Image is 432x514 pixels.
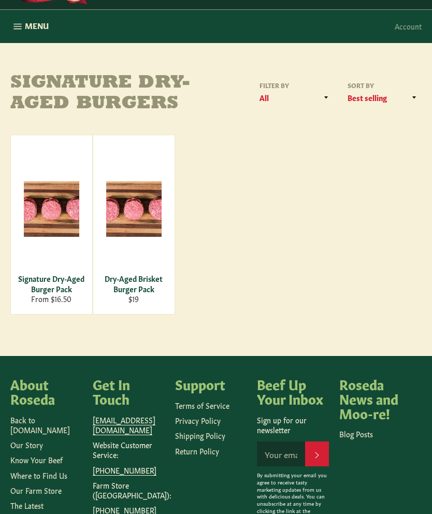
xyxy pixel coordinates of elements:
h4: Roseda News and Moo-re! [339,377,411,420]
div: From $16.50 [18,294,86,304]
img: Dry-Aged Brisket Burger Pack [106,182,162,237]
a: Signature Dry-Aged Burger Pack Signature Dry-Aged Burger Pack From $16.50 [10,135,93,315]
div: Signature Dry-Aged Burger Pack [18,274,86,294]
a: Blog Posts [339,429,373,439]
p: Website Customer Service: [93,440,165,461]
input: Your email [257,442,305,467]
h4: Beef Up Your Inbox [257,377,329,406]
a: Know Your Beef [10,455,63,465]
a: Shipping Policy [175,431,225,441]
a: Where to Find Us [10,470,67,481]
a: Account [390,11,427,42]
h4: Support [175,377,247,392]
div: $19 [99,294,168,304]
a: Our Farm Store [10,486,62,496]
h4: About Roseda [10,377,82,406]
a: Privacy Policy [175,416,221,426]
a: Our Story [10,440,43,450]
a: The Latest [10,501,44,511]
label: Filter by [256,81,334,90]
h1: Signature Dry-Aged Burgers [10,74,216,115]
a: Return Policy [175,446,219,456]
a: Terms of Service [175,401,229,411]
a: Dry-Aged Brisket Burger Pack Dry-Aged Brisket Burger Pack $19 [93,135,175,315]
a: Back to [DOMAIN_NAME] [10,415,70,435]
p: Sign up for our newsletter [257,416,329,436]
span: Menu [25,21,49,32]
h4: Get In Touch [93,377,165,406]
label: Sort by [344,81,422,90]
div: Dry-Aged Brisket Burger Pack [99,274,168,294]
img: Signature Dry-Aged Burger Pack [24,182,79,237]
p: Farm Store ([GEOGRAPHIC_DATA]): [93,481,165,501]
